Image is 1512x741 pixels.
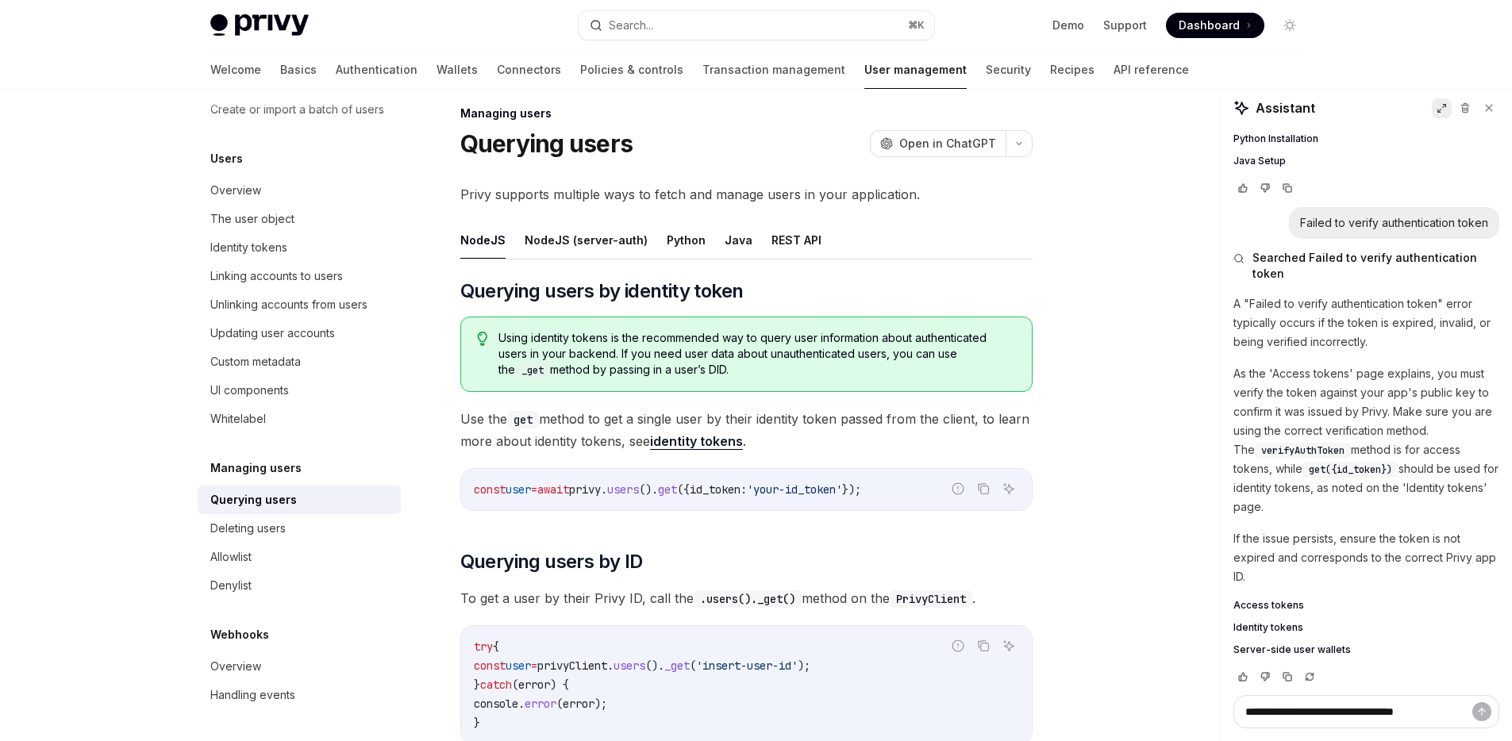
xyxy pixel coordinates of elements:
span: Access tokens [1233,599,1304,612]
p: If the issue persists, ensure the token is not expired and corresponds to the correct Privy app ID. [1233,529,1499,586]
a: Overview [198,176,401,205]
a: Dashboard [1166,13,1264,38]
span: Dashboard [1179,17,1240,33]
div: Querying users [210,490,297,509]
a: Handling events [198,681,401,709]
span: privy [569,482,601,497]
a: Whitelabel [198,405,401,433]
span: const [474,482,506,497]
a: Allowlist [198,543,401,571]
span: get [658,482,677,497]
a: Support [1103,17,1147,33]
span: get({id_token}) [1309,463,1392,476]
div: Linking accounts to users [210,267,343,286]
button: REST API [771,221,821,259]
a: Connectors [497,51,561,89]
span: try [474,639,493,654]
a: Custom metadata [198,347,401,376]
div: Updating user accounts [210,324,335,343]
span: Use the method to get a single user by their identity token passed from the client, to learn more... [460,408,1033,452]
a: Server-side user wallets [1233,643,1499,656]
a: UI components [198,376,401,405]
span: Querying users by identity token [460,278,744,304]
button: Report incorrect code [948,635,968,656]
a: Python Installation [1233,132,1499,145]
h5: Webhooks [210,625,269,644]
button: Ask AI [998,478,1019,499]
button: Open in ChatGPT [870,130,1006,157]
div: Overview [210,181,261,200]
a: The user object [198,205,401,233]
a: Basics [280,51,317,89]
button: Search...⌘K [579,11,934,40]
svg: Tip [477,332,488,346]
div: Handling events [210,685,295,705]
div: The user object [210,209,294,228]
button: Send message [1472,702,1491,721]
span: Open in ChatGPT [899,136,996,152]
span: await [537,482,569,497]
p: A "Failed to verify authentication token" error typically occurs if the token is expired, invalid... [1233,294,1499,351]
span: . [601,482,607,497]
div: Search... [609,16,653,35]
button: Ask AI [998,635,1019,656]
a: Linking accounts to users [198,262,401,290]
a: Access tokens [1233,599,1499,612]
span: 'your-id_token' [747,482,842,497]
button: Report incorrect code [948,478,968,499]
span: Using identity tokens is the recommended way to query user information about authenticated users ... [498,330,1015,378]
span: (). [639,482,658,497]
div: Custom metadata [210,352,301,371]
a: Denylist [198,571,401,600]
a: Welcome [210,51,261,89]
span: ⌘ K [908,19,925,32]
p: As the 'Access tokens' page explains, you must verify the token against your app's public key to ... [1233,364,1499,516]
a: Querying users [198,486,401,514]
span: const [474,658,506,673]
span: user [506,658,531,673]
button: Copy the contents from the code block [973,478,994,499]
a: Demo [1052,17,1084,33]
a: Identity tokens [198,233,401,262]
div: Overview [210,657,261,676]
a: Recipes [1050,51,1095,89]
img: light logo [210,14,309,36]
span: = [531,482,537,497]
span: verifyAuthToken [1261,444,1345,457]
a: Wallets [437,51,478,89]
span: (). [645,658,664,673]
code: get [507,411,539,428]
span: Identity tokens [1233,621,1303,634]
h5: Managing users [210,459,302,478]
span: error [518,678,550,692]
code: PrivyClient [890,590,972,608]
span: 'insert-user-id' [696,658,798,673]
a: User management [864,51,967,89]
span: To get a user by their Privy ID, call the method on the . [460,587,1033,609]
span: } [474,678,480,692]
span: ( [690,658,696,673]
button: NodeJS [460,221,506,259]
span: Server-side user wallets [1233,643,1351,656]
a: Java Setup [1233,155,1499,167]
span: catch [480,678,512,692]
a: API reference [1114,51,1189,89]
a: Updating user accounts [198,319,401,347]
button: NodeJS (server-auth) [525,221,648,259]
span: Searched Failed to verify authentication token [1252,250,1499,282]
a: Security [986,51,1031,89]
div: Managing users [460,106,1033,121]
span: ); [798,658,810,673]
div: UI components [210,381,289,400]
a: identity tokens [650,433,743,450]
span: { [493,639,499,654]
div: Denylist [210,576,252,595]
span: ) { [550,678,569,692]
div: Deleting users [210,519,286,538]
a: Deleting users [198,514,401,543]
span: privyClient [537,658,607,673]
a: Unlinking accounts from users [198,290,401,319]
h1: Querying users [460,129,633,158]
span: Assistant [1256,98,1315,117]
span: id_token: [690,482,747,497]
